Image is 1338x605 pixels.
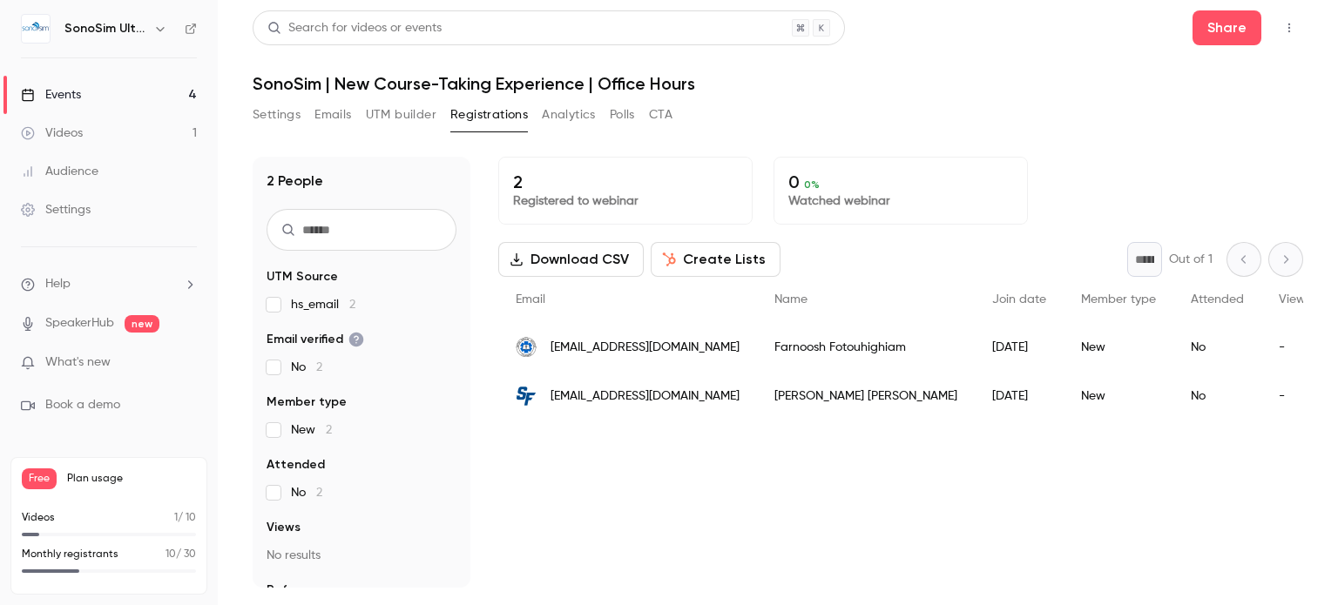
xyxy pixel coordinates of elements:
h6: SonoSim Ultrasound Training [64,20,146,37]
span: Views [267,519,301,536]
span: Member type [1081,293,1156,306]
span: Book a demo [45,396,120,414]
div: Videos [21,124,83,142]
div: Search for videos or events [267,19,442,37]
h1: 2 People [267,171,323,192]
span: Help [45,275,71,293]
span: Referrer [267,581,315,599]
span: Email [516,293,545,306]
button: Analytics [542,101,596,129]
div: [DATE] [975,372,1064,420]
span: Views [1279,293,1311,306]
span: [EMAIL_ADDRESS][DOMAIN_NAME] [551,387,740,406]
span: 0 % [804,178,820,191]
p: / 30 [166,547,196,562]
div: New [1064,372,1173,420]
p: Videos [22,510,55,526]
div: No [1173,323,1261,372]
button: Share [1193,10,1261,45]
span: No [291,359,322,376]
span: new [125,315,159,333]
div: Events [21,86,81,104]
button: CTA [649,101,672,129]
h1: SonoSim | New Course-Taking Experience | Office Hours [253,73,1303,94]
button: Polls [610,101,635,129]
span: Attended [1191,293,1244,306]
span: 2 [349,299,355,311]
span: 1 [174,513,178,523]
p: No results [267,547,456,564]
p: 2 [513,171,738,192]
div: No [1173,372,1261,420]
div: Audience [21,163,98,180]
span: hs_email [291,296,355,313]
span: Join date [992,293,1046,306]
button: Create Lists [651,242,780,277]
span: Plan usage [67,472,196,486]
img: SonoSim Ultrasound Training [22,15,50,43]
p: Monthly registrants [22,547,118,562]
button: Registrations [450,101,528,129]
button: Settings [253,101,301,129]
button: Emails [314,101,351,129]
div: Settings [21,201,91,218]
div: - [1261,323,1328,372]
p: 0 [788,171,1013,192]
li: help-dropdown-opener [21,275,197,293]
p: Out of 1 [1169,251,1213,268]
span: UTM Source [267,268,338,286]
div: [PERSON_NAME] [PERSON_NAME] [757,372,975,420]
span: 2 [316,361,322,373]
span: What's new [45,353,111,372]
span: 10 [166,549,176,560]
span: Name [774,293,808,306]
span: No [291,484,322,501]
span: Member type [267,393,347,411]
div: Farnoosh Fotouhighiam [757,323,975,372]
img: sf.edu [516,386,537,407]
span: Attended [267,456,325,474]
img: unitedmedicalinstitute.edu [516,337,537,358]
span: Email verified [267,331,364,348]
a: SpeakerHub [45,314,114,333]
p: Watched webinar [788,192,1013,210]
span: [EMAIL_ADDRESS][DOMAIN_NAME] [551,339,740,357]
span: 2 [326,424,332,436]
p: / 10 [174,510,196,526]
div: - [1261,372,1328,420]
p: Registered to webinar [513,192,738,210]
button: Download CSV [498,242,644,277]
span: New [291,421,332,439]
div: [DATE] [975,323,1064,372]
div: New [1064,323,1173,372]
span: 2 [316,487,322,499]
span: Free [22,468,57,489]
button: UTM builder [366,101,436,129]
